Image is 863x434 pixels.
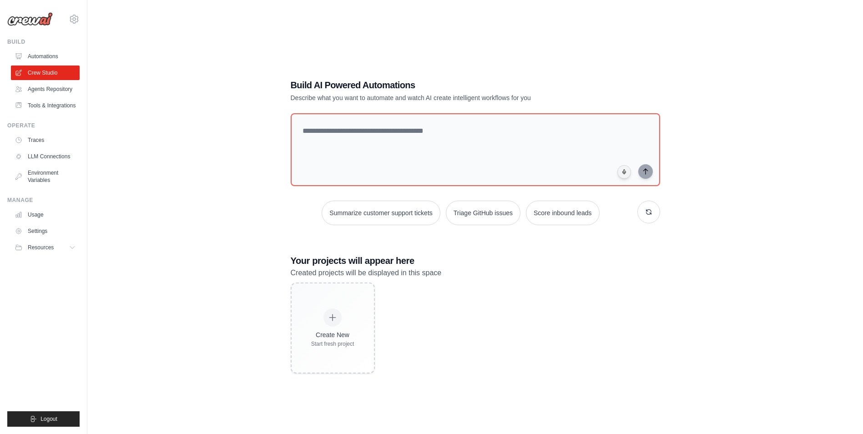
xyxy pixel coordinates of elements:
[11,240,80,255] button: Resources
[40,415,57,423] span: Logout
[7,197,80,204] div: Manage
[311,330,354,339] div: Create New
[11,98,80,113] a: Tools & Integrations
[11,224,80,238] a: Settings
[637,201,660,223] button: Get new suggestions
[28,244,54,251] span: Resources
[526,201,600,225] button: Score inbound leads
[291,93,596,102] p: Describe what you want to automate and watch AI create intelligent workflows for you
[11,49,80,64] a: Automations
[617,165,631,179] button: Click to speak your automation idea
[7,38,80,45] div: Build
[11,166,80,187] a: Environment Variables
[7,122,80,129] div: Operate
[291,79,596,91] h1: Build AI Powered Automations
[446,201,520,225] button: Triage GitHub issues
[291,267,660,279] p: Created projects will be displayed in this space
[7,12,53,26] img: Logo
[11,133,80,147] a: Traces
[7,411,80,427] button: Logout
[11,207,80,222] a: Usage
[11,149,80,164] a: LLM Connections
[322,201,440,225] button: Summarize customer support tickets
[311,340,354,348] div: Start fresh project
[11,82,80,96] a: Agents Repository
[11,66,80,80] a: Crew Studio
[291,254,660,267] h3: Your projects will appear here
